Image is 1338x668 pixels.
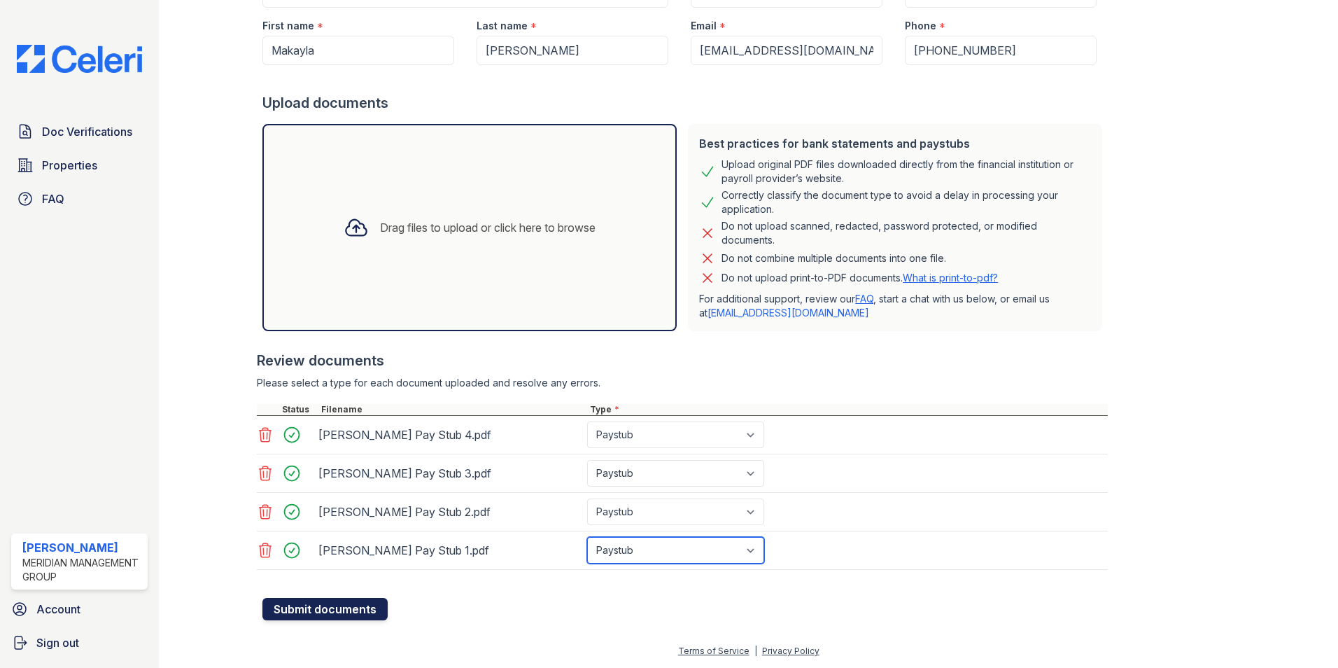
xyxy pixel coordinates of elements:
a: FAQ [855,293,873,305]
span: FAQ [42,190,64,207]
div: Do not upload scanned, redacted, password protected, or modified documents. [721,219,1091,247]
div: | [754,646,757,656]
div: Do not combine multiple documents into one file. [721,250,946,267]
button: Submit documents [262,598,388,620]
label: Last name [477,19,528,33]
span: Sign out [36,634,79,651]
a: Terms of Service [678,646,749,656]
div: Drag files to upload or click here to browse [380,219,596,236]
a: FAQ [11,185,148,213]
label: First name [262,19,314,33]
div: Status [279,404,318,415]
div: [PERSON_NAME] Pay Stub 1.pdf [318,539,582,562]
a: Privacy Policy [762,646,819,656]
div: Correctly classify the document type to avoid a delay in processing your application. [721,188,1091,216]
div: Please select a type for each document uploaded and resolve any errors. [257,376,1108,390]
span: Account [36,601,80,618]
label: Email [691,19,717,33]
a: Properties [11,151,148,179]
div: [PERSON_NAME] [22,539,142,556]
div: Filename [318,404,587,415]
a: [EMAIL_ADDRESS][DOMAIN_NAME] [707,307,869,319]
span: Properties [42,157,97,174]
span: Doc Verifications [42,123,132,140]
a: Sign out [6,629,153,657]
div: Meridian Management Group [22,556,142,584]
div: [PERSON_NAME] Pay Stub 2.pdf [318,501,582,523]
p: For additional support, review our , start a chat with us below, or email us at [699,292,1091,320]
div: Type [587,404,1108,415]
div: Best practices for bank statements and paystubs [699,135,1091,152]
div: [PERSON_NAME] Pay Stub 4.pdf [318,424,582,446]
div: Upload documents [262,93,1108,113]
a: Doc Verifications [11,118,148,146]
a: What is print-to-pdf? [903,272,998,284]
p: Do not upload print-to-PDF documents. [721,271,998,285]
label: Phone [905,19,936,33]
div: Review documents [257,351,1108,370]
div: [PERSON_NAME] Pay Stub 3.pdf [318,462,582,485]
a: Account [6,595,153,623]
div: Upload original PDF files downloaded directly from the financial institution or payroll provider’... [721,158,1091,186]
img: CE_Logo_Blue-a8612792a0a2168367f1c8372b55b34899dd931a85d93a1a3d3e32e68fde9ad4.png [6,45,153,73]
